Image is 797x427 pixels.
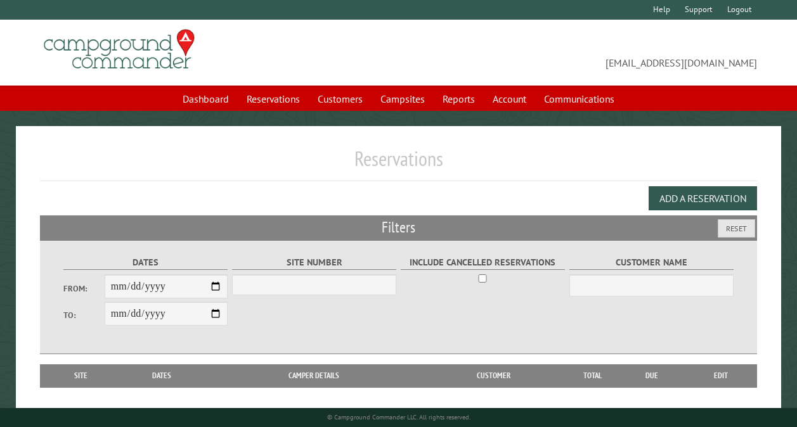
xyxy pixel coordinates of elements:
[420,364,567,387] th: Customer
[435,87,483,111] a: Reports
[46,364,116,387] th: Site
[63,309,105,321] label: To:
[310,87,370,111] a: Customers
[536,87,622,111] a: Communications
[618,364,685,387] th: Due
[63,283,105,295] label: From:
[239,87,308,111] a: Reservations
[569,255,734,270] label: Customer Name
[327,413,470,421] small: © Campground Commander LLC. All rights reserved.
[401,255,565,270] label: Include Cancelled Reservations
[40,146,757,181] h1: Reservations
[718,219,755,238] button: Reset
[40,25,198,74] img: Campground Commander
[485,87,534,111] a: Account
[116,364,207,387] th: Dates
[175,87,237,111] a: Dashboard
[232,255,396,270] label: Site Number
[373,87,432,111] a: Campsites
[399,35,758,70] span: [EMAIL_ADDRESS][DOMAIN_NAME]
[207,364,420,387] th: Camper Details
[649,186,757,210] button: Add a Reservation
[567,364,618,387] th: Total
[63,255,228,270] label: Dates
[685,364,758,387] th: Edit
[40,215,757,239] h2: Filters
